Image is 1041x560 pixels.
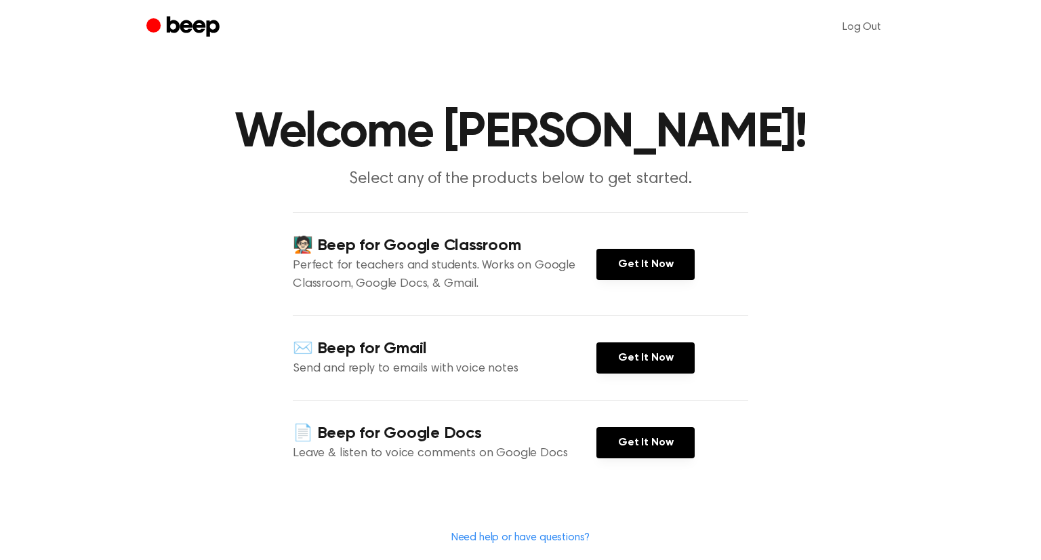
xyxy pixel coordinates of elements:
h1: Welcome [PERSON_NAME]! [173,108,867,157]
p: Send and reply to emails with voice notes [293,360,596,378]
p: Leave & listen to voice comments on Google Docs [293,445,596,463]
p: Select any of the products below to get started. [260,168,781,191]
h4: ✉️ Beep for Gmail [293,338,596,360]
a: Get It Now [596,249,695,280]
a: Get It Now [596,342,695,374]
p: Perfect for teachers and students. Works on Google Classroom, Google Docs, & Gmail. [293,257,596,294]
a: Log Out [829,11,895,43]
a: Beep [146,14,223,41]
h4: 🧑🏻‍🏫 Beep for Google Classroom [293,235,596,257]
a: Get It Now [596,427,695,458]
a: Need help or have questions? [451,532,590,543]
h4: 📄 Beep for Google Docs [293,422,596,445]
